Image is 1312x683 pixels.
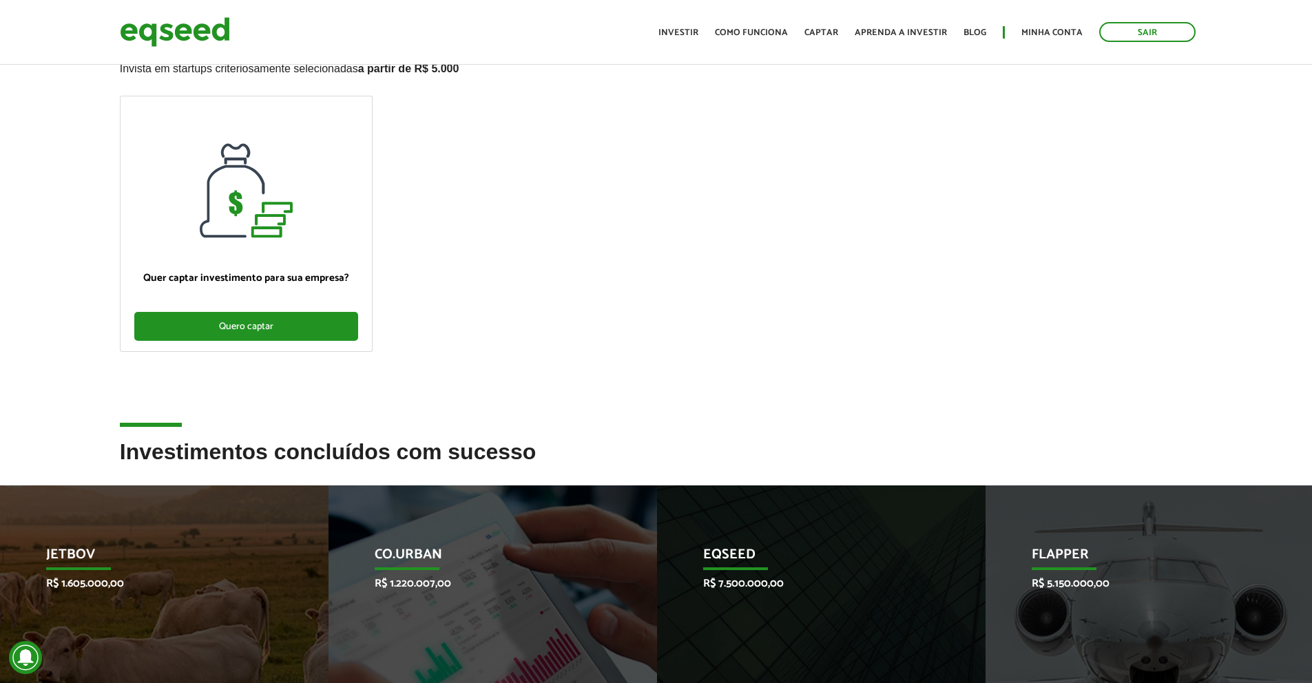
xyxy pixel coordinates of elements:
img: EqSeed [120,14,230,50]
a: Sair [1099,22,1196,42]
a: Blog [964,28,986,37]
a: Quer captar investimento para sua empresa? Quero captar [120,96,373,352]
div: Quero captar [134,312,358,341]
p: Co.Urban [375,547,590,570]
p: R$ 7.500.000,00 [703,577,919,590]
a: Investir [658,28,698,37]
a: Aprenda a investir [855,28,947,37]
p: Flapper [1032,547,1247,570]
a: Captar [804,28,838,37]
a: Como funciona [715,28,788,37]
h2: Investimentos concluídos com sucesso [120,440,1193,485]
a: Minha conta [1021,28,1083,37]
p: Quer captar investimento para sua empresa? [134,272,358,284]
p: JetBov [46,547,262,570]
p: EqSeed [703,547,919,570]
p: R$ 1.220.007,00 [375,577,590,590]
p: R$ 5.150.000,00 [1032,577,1247,590]
p: R$ 1.605.000,00 [46,577,262,590]
h2: Ofertas de investimento disponíveis [120,34,1193,96]
strong: a partir de R$ 5.000 [358,63,459,74]
p: Invista em startups criteriosamente selecionadas [120,59,1193,75]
